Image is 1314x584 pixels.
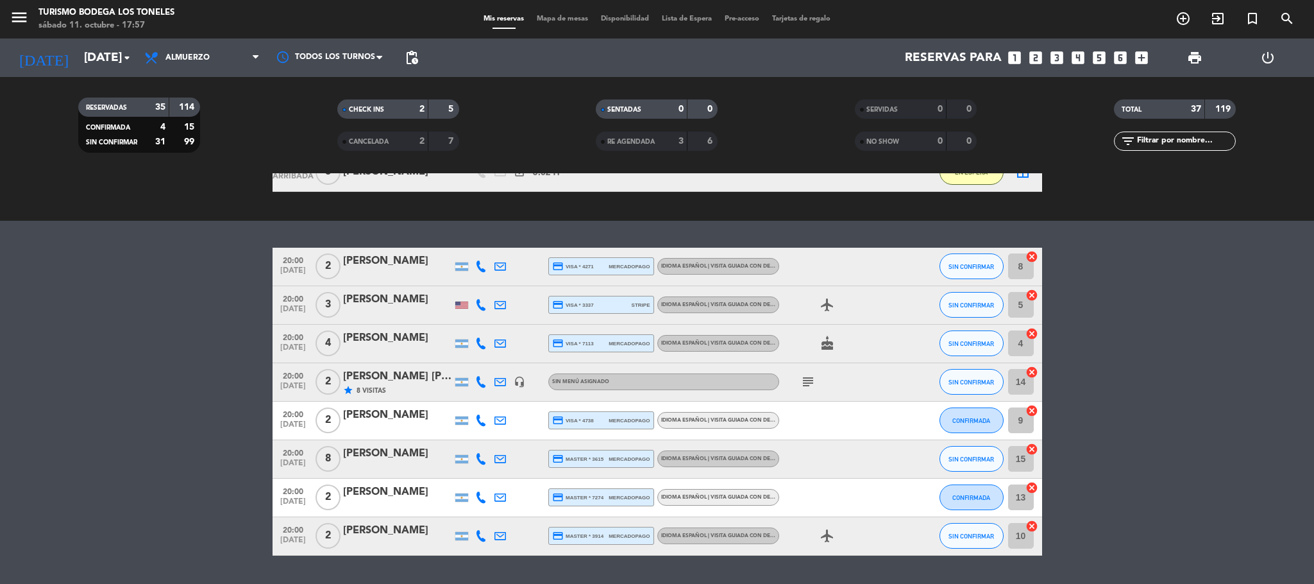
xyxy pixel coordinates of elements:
[1210,11,1226,26] i: exit_to_app
[707,105,715,114] strong: 0
[530,15,594,22] span: Mapa de mesas
[343,484,452,501] div: [PERSON_NAME]
[1133,49,1150,66] i: add_box
[277,536,309,551] span: [DATE]
[938,137,943,146] strong: 0
[184,123,197,132] strong: 15
[343,291,452,308] div: [PERSON_NAME]
[179,103,197,112] strong: 114
[1231,39,1304,77] div: LOG OUT
[609,339,650,348] span: mercadopago
[277,252,309,267] span: 20:00
[939,292,1004,318] button: SIN CONFIRMAR
[948,302,994,309] span: SIN CONFIRMAR
[448,137,456,146] strong: 7
[1260,50,1276,65] i: power_settings_new
[952,417,990,424] span: CONFIRMADA
[1120,133,1136,149] i: filter_list
[552,453,564,465] i: credit_card
[514,376,525,388] i: headset_mic
[939,331,1004,356] button: SIN CONFIRMAR
[800,374,816,390] i: subject
[866,107,898,113] span: SERVIDAS
[552,530,564,542] i: credit_card
[609,417,650,425] span: mercadopago
[661,264,918,269] span: Idioma Español | Visita guiada con degustacion itinerante - Degustación Fuego Blanco
[1025,366,1038,379] i: cancel
[552,261,564,272] i: credit_card
[357,386,386,396] span: 8 Visitas
[155,137,165,146] strong: 31
[678,105,684,114] strong: 0
[1215,105,1233,114] strong: 119
[655,15,718,22] span: Lista de Espera
[343,407,452,424] div: [PERSON_NAME]
[316,523,341,549] span: 2
[1025,443,1038,456] i: cancel
[820,528,835,544] i: airplanemode_active
[86,105,127,111] span: RESERVADAS
[1070,49,1086,66] i: looks_4
[607,107,641,113] span: SENTADAS
[1027,49,1044,66] i: looks_two
[155,103,165,112] strong: 35
[552,338,594,349] span: visa * 7113
[552,379,609,384] span: Sin menú asignado
[343,385,353,395] i: star
[1025,520,1038,533] i: cancel
[165,53,210,62] span: Almuerzo
[38,19,174,32] div: sábado 11. octubre - 17:57
[939,253,1004,279] button: SIN CONFIRMAR
[10,8,29,31] button: menu
[1122,107,1141,113] span: TOTAL
[952,494,990,501] span: CONFIRMADA
[948,533,994,540] span: SIN CONFIRMAR
[316,253,341,279] span: 2
[718,15,766,22] span: Pre-acceso
[277,266,309,281] span: [DATE]
[1245,11,1260,26] i: turned_in_not
[448,105,456,114] strong: 5
[277,172,309,187] span: ARRIBADA
[939,523,1004,549] button: SIN CONFIRMAR
[661,495,918,500] span: Idioma Español | Visita guiada con degustacion itinerante - Degustación Fuego Blanco
[316,485,341,510] span: 2
[316,446,341,472] span: 8
[609,494,650,502] span: mercadopago
[939,446,1004,472] button: SIN CONFIRMAR
[1025,289,1038,302] i: cancel
[948,456,994,463] span: SIN CONFIRMAR
[609,262,650,271] span: mercadopago
[419,137,425,146] strong: 2
[948,379,994,386] span: SIN CONFIRMAR
[661,418,889,423] span: Idioma Español | Visita guiada con degustación itinerante - Mosquita Muerta
[316,292,341,318] span: 3
[1025,481,1038,494] i: cancel
[184,137,197,146] strong: 99
[939,369,1004,395] button: SIN CONFIRMAR
[1006,49,1023,66] i: looks_one
[552,453,604,465] span: master * 3615
[661,533,918,538] span: Idioma Español | Visita guiada con degustacion itinerante - Degustación Fuego Blanco
[552,261,594,272] span: visa * 4271
[86,139,137,146] span: SIN CONFIRMAR
[632,301,650,309] span: stripe
[277,329,309,344] span: 20:00
[552,415,564,426] i: credit_card
[866,139,899,145] span: NO SHOW
[939,485,1004,510] button: CONFIRMADA
[349,139,389,145] span: CANCELADA
[277,497,309,512] span: [DATE]
[661,456,889,461] span: Idioma Español | Visita guiada con degustación itinerante - Mosquita Muerta
[1025,404,1038,417] i: cancel
[552,492,604,503] span: master * 7274
[905,51,1002,65] span: Reservas para
[607,139,655,145] span: RE AGENDADA
[349,107,384,113] span: CHECK INS
[966,137,974,146] strong: 0
[1025,327,1038,340] i: cancel
[609,455,650,463] span: mercadopago
[277,406,309,421] span: 20:00
[552,338,564,349] i: credit_card
[552,492,564,503] i: credit_card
